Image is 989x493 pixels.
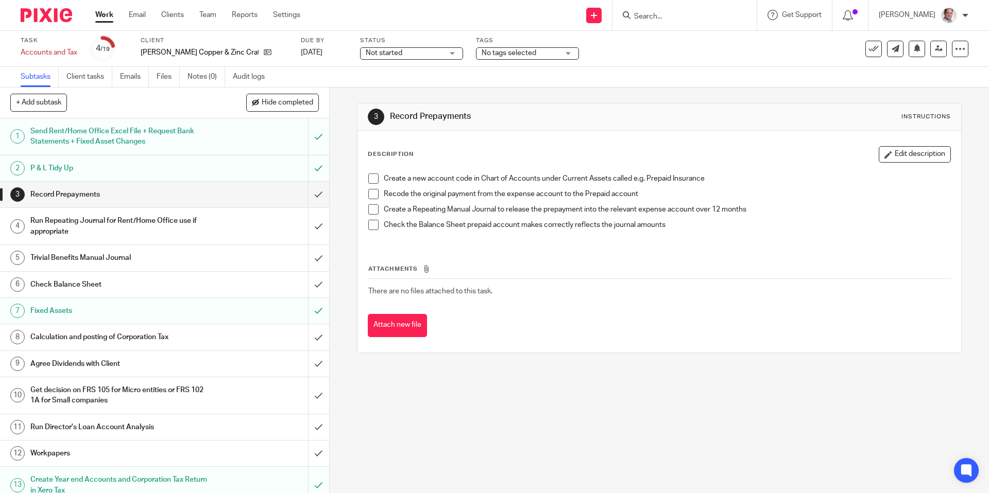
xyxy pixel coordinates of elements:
span: Attachments [368,266,418,272]
div: 6 [10,277,25,292]
h1: Workpapers [30,446,209,461]
a: Notes (0) [187,67,225,87]
p: [PERSON_NAME] [879,10,935,20]
small: /19 [100,46,110,52]
button: Edit description [879,146,951,163]
img: Pixie [21,8,72,22]
div: 13 [10,478,25,492]
p: Create a Repeating Manual Journal to release the prepayment into the relevant expense account ove... [384,204,950,215]
div: Accounts and Tax [21,47,77,58]
a: Reports [232,10,258,20]
button: Hide completed [246,94,319,111]
h1: Send Rent/Home Office Excel File + Request Bank Statements + Fixed Asset Changes [30,124,209,150]
div: 4 [96,43,110,55]
h1: Fixed Assets [30,303,209,319]
a: Work [95,10,113,20]
p: Create a new account code in Chart of Accounts under Current Assets called e.g. Prepaid Insurance [384,173,950,184]
h1: P & L Tidy Up [30,161,209,176]
h1: Run Repeating Journal for Rent/Home Office use if appropriate [30,213,209,239]
h1: Trivial Benefits Manual Journal [30,250,209,266]
button: Attach new file [368,314,427,337]
div: 2 [10,161,25,175]
input: Search [633,12,726,22]
h1: Record Prepayments [30,187,209,202]
p: Recode the original payment from the expense account to the Prepaid account [384,189,950,199]
img: Munro%20Partners-3202.jpg [941,7,957,24]
a: Email [129,10,146,20]
h1: Get decision on FRS 105 for Micro entities or FRS 102 1A for Small companies [30,382,209,409]
label: Task [21,37,77,45]
div: 4 [10,219,25,234]
h1: Run Director's Loan Account Analysis [30,419,209,435]
button: + Add subtask [10,94,67,111]
div: 5 [10,251,25,265]
div: 9 [10,357,25,371]
span: [DATE] [301,49,322,56]
div: 8 [10,330,25,344]
a: Clients [161,10,184,20]
span: Hide completed [262,99,313,107]
a: Files [157,67,180,87]
h1: Record Prepayments [390,111,681,122]
span: Get Support [782,11,822,19]
div: 3 [368,109,384,125]
h1: Agree Dividends with Client [30,356,209,372]
span: There are no files attached to this task. [368,288,492,295]
h1: Calculation and posting of Corporation Tax [30,329,209,345]
a: Team [199,10,216,20]
div: 12 [10,446,25,461]
div: 1 [10,129,25,144]
label: Tags [476,37,579,45]
a: Emails [120,67,149,87]
p: Description [368,150,414,159]
div: 10 [10,388,25,402]
div: 11 [10,420,25,434]
h1: Check Balance Sheet [30,277,209,292]
div: Instructions [901,113,951,121]
a: Client tasks [66,67,112,87]
span: No tags selected [482,49,536,57]
a: Audit logs [233,67,272,87]
p: Check the Balance Sheet prepaid account makes correctly reflects the journal amounts [384,220,950,230]
div: 3 [10,187,25,202]
span: Not started [366,49,402,57]
label: Status [360,37,463,45]
div: 7 [10,304,25,318]
label: Client [141,37,288,45]
p: [PERSON_NAME] Copper & Zinc Craft Ltd [141,47,259,58]
a: Subtasks [21,67,59,87]
label: Due by [301,37,347,45]
a: Settings [273,10,300,20]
